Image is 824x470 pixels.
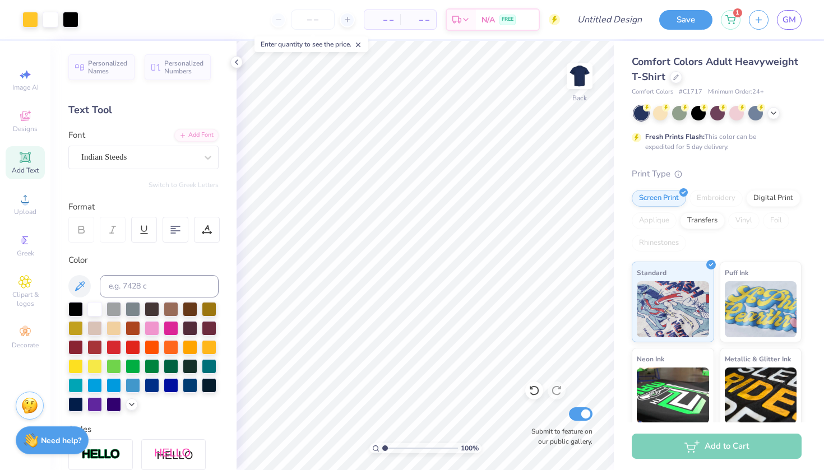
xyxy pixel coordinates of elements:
[568,65,591,87] img: Back
[637,353,664,365] span: Neon Ink
[568,8,651,31] input: Untitled Design
[14,207,36,216] span: Upload
[632,55,798,83] span: Comfort Colors Adult Heavyweight T-Shirt
[637,281,709,337] img: Standard
[632,235,686,252] div: Rhinestones
[783,13,796,26] span: GM
[68,423,219,436] div: Styles
[12,166,39,175] span: Add Text
[41,435,81,446] strong: Need help?
[149,180,219,189] button: Switch to Greek Letters
[100,275,219,297] input: e.g. 7428 c
[746,190,800,207] div: Digital Print
[645,132,705,141] strong: Fresh Prints Flash:
[632,212,677,229] div: Applique
[502,16,513,24] span: FREE
[6,290,45,308] span: Clipart & logos
[637,367,709,424] img: Neon Ink
[68,103,219,118] div: Text Tool
[728,212,760,229] div: Vinyl
[680,212,725,229] div: Transfers
[725,367,797,424] img: Metallic & Glitter Ink
[174,129,219,142] div: Add Font
[407,14,429,26] span: – –
[482,14,495,26] span: N/A
[68,201,220,213] div: Format
[632,167,802,180] div: Print Type
[68,254,219,267] div: Color
[733,8,742,17] span: 1
[659,10,712,30] button: Save
[461,443,479,453] span: 100 %
[164,59,204,75] span: Personalized Numbers
[689,190,743,207] div: Embroidery
[708,87,764,97] span: Minimum Order: 24 +
[679,87,702,97] span: # C1717
[725,267,748,278] span: Puff Ink
[572,93,587,103] div: Back
[777,10,802,30] a: GM
[632,87,673,97] span: Comfort Colors
[12,341,39,350] span: Decorate
[154,448,193,462] img: Shadow
[637,267,666,278] span: Standard
[645,132,783,152] div: This color can be expedited for 5 day delivery.
[725,281,797,337] img: Puff Ink
[68,129,85,142] label: Font
[725,353,791,365] span: Metallic & Glitter Ink
[88,59,128,75] span: Personalized Names
[81,448,121,461] img: Stroke
[371,14,394,26] span: – –
[763,212,789,229] div: Foil
[17,249,34,258] span: Greek
[632,190,686,207] div: Screen Print
[291,10,335,30] input: – –
[12,83,39,92] span: Image AI
[13,124,38,133] span: Designs
[254,36,368,52] div: Enter quantity to see the price.
[525,426,592,446] label: Submit to feature on our public gallery.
